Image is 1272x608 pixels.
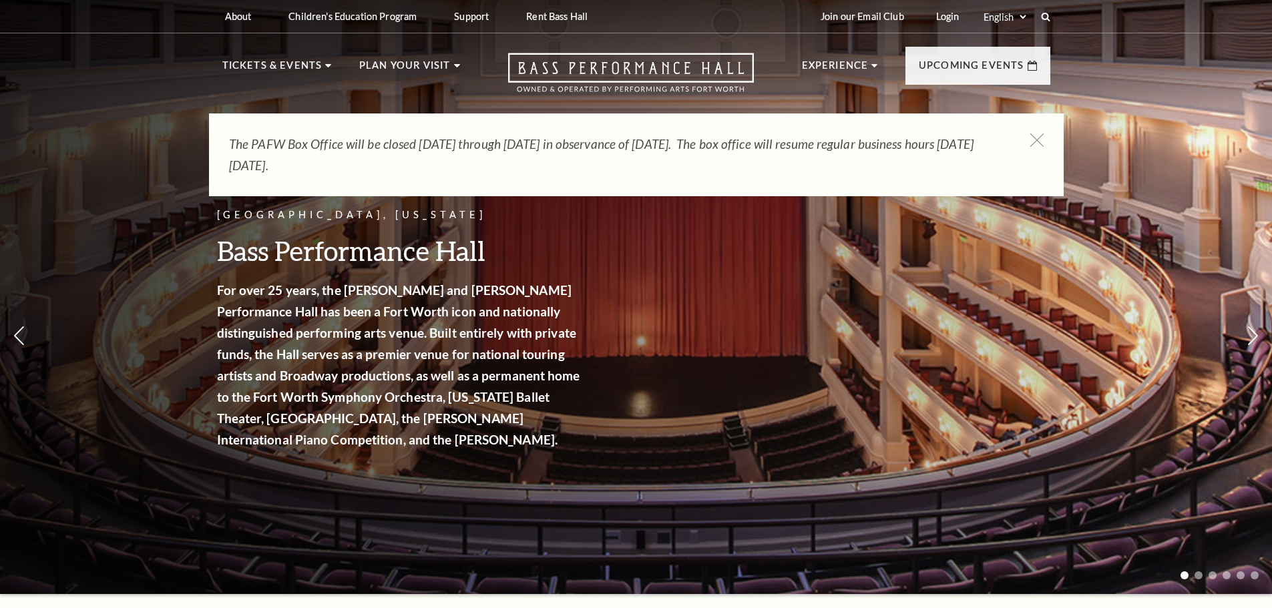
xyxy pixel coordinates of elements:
[222,57,323,81] p: Tickets & Events
[359,57,451,81] p: Plan Your Visit
[225,11,252,22] p: About
[919,57,1024,81] p: Upcoming Events
[217,207,584,224] p: [GEOGRAPHIC_DATA], [US_STATE]
[526,11,588,22] p: Rent Bass Hall
[981,11,1028,23] select: Select:
[454,11,489,22] p: Support
[217,234,584,268] h3: Bass Performance Hall
[217,282,580,447] strong: For over 25 years, the [PERSON_NAME] and [PERSON_NAME] Performance Hall has been a Fort Worth ico...
[229,136,974,173] em: The PAFW Box Office will be closed [DATE] through [DATE] in observance of [DATE]. The box office ...
[802,57,869,81] p: Experience
[288,11,417,22] p: Children's Education Program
